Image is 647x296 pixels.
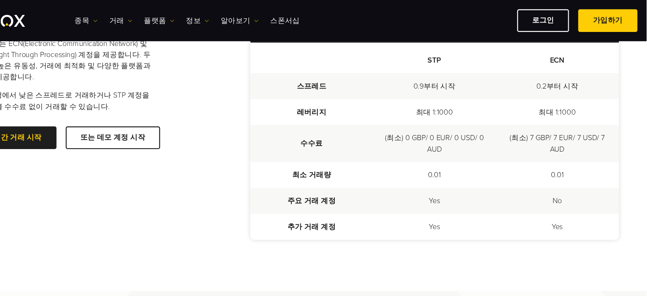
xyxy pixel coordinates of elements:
[9,14,95,25] a: INFINOX Logo
[584,9,638,29] a: 가입하기
[395,197,508,221] td: Yes
[255,14,290,24] a: 알아보기
[395,149,508,173] td: 0.01
[223,14,245,24] a: 정보
[282,115,396,149] td: 수수료
[508,197,621,221] td: Yes
[508,67,621,91] td: 0.2부터 시작
[508,115,621,149] td: (최소) 7 GBP/ 7 EUR/ 7 USD/ 7 AUD
[395,115,508,149] td: (최소) 0 GBP/ 0 EUR/ 0 USD/ 0 AUD
[395,91,508,115] td: 최대 1:1000
[26,116,104,137] a: 실시간 거래 시작
[528,9,576,29] a: 로그인
[282,91,396,115] td: 레버리지
[508,173,621,197] td: No
[282,173,396,197] td: 주요 거래 계정
[113,116,200,137] a: 또는 데모 계정 시작
[121,14,142,24] a: 종목
[395,67,508,91] td: 0.9부터 시작
[395,173,508,197] td: Yes
[185,14,213,24] a: 플랫폼
[282,67,396,91] td: 스프레드
[282,149,396,173] td: 최소 거래량
[301,14,328,24] a: 스폰서십
[26,35,196,76] p: INFINOX는 ECN(Electronic Communication Network) 및 STP(Straight Through Processing) 계정을 제공합니다. 두 가지...
[508,39,621,67] th: ECN
[153,14,174,24] a: 거래
[26,83,196,103] p: ECN 계정에서 낮은 스프레드로 거래하거나 STP 계정을 통해 후불 수수료 없이 거래할 수 있습니다.
[508,149,621,173] td: 0.01
[508,91,621,115] td: 최대 1:1000
[282,197,396,221] td: 추가 거래 계정
[395,39,508,67] th: STP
